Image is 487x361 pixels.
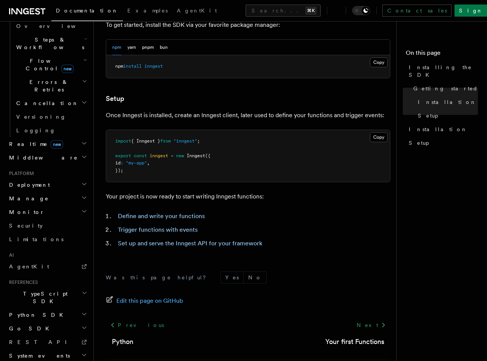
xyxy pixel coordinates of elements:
span: Edit this page on GitHub [116,296,183,306]
a: Installing the SDK [406,60,478,82]
a: Limitations [6,232,89,246]
span: Getting started [413,85,478,92]
a: Python [112,336,133,347]
span: Middleware [6,154,78,161]
a: Setup [406,136,478,150]
span: System events [6,352,70,359]
a: Examples [123,2,172,20]
span: Versioning [16,114,66,120]
button: bun [160,40,168,55]
span: REST API [9,339,73,345]
span: "my-app" [126,160,147,166]
a: Logging [13,124,89,137]
span: Security [9,223,43,229]
span: AgentKit [9,263,49,270]
a: Getting started [410,82,478,95]
span: Manage [6,195,49,202]
span: ({ [205,153,210,158]
span: Installation [409,125,467,133]
a: Documentation [51,2,123,21]
button: Deployment [6,178,89,192]
span: Flow Control [13,57,83,72]
button: Copy [370,57,388,67]
span: Inngest [187,153,205,158]
span: Python SDK [6,311,68,319]
button: Flow Controlnew [13,54,89,75]
button: TypeScript SDK [6,287,89,308]
span: inngest [144,64,163,69]
a: Set up and serve the Inngest API for your framework [118,240,262,247]
span: new [176,153,184,158]
span: References [6,279,38,285]
span: Realtime [6,140,63,148]
p: Your project is now ready to start writing Inngest functions: [106,191,390,202]
span: Go SDK [6,325,54,332]
span: = [171,153,173,158]
button: No [244,272,266,283]
a: REST API [6,335,89,349]
a: Setup [106,93,124,104]
span: Platform [6,170,34,177]
a: Next [352,318,390,332]
a: AgentKit [172,2,221,20]
span: Deployment [6,181,50,189]
span: Setup [418,112,438,119]
a: Edit this page on GitHub [106,296,183,306]
span: const [134,153,147,158]
span: Monitor [6,208,45,216]
span: : [121,160,123,166]
span: Installing the SDK [409,64,478,79]
span: inngest [150,153,168,158]
span: Documentation [56,8,118,14]
button: Python SDK [6,308,89,322]
span: { Inngest } [131,138,160,144]
button: Monitor [6,205,89,219]
kbd: ⌘K [306,7,316,14]
span: , [147,160,150,166]
span: id [115,160,121,166]
span: }); [115,168,123,173]
span: Logging [16,127,56,133]
a: AgentKit [6,260,89,273]
p: To get started, install the SDK via your favorite package manager: [106,20,390,30]
span: Overview [16,23,94,29]
button: Errors & Retries [13,75,89,96]
a: Versioning [13,110,89,124]
span: export [115,153,131,158]
span: AI [6,252,14,258]
a: Trigger functions with events [118,226,198,233]
span: ; [197,138,200,144]
a: Installation [406,122,478,136]
a: Contact sales [382,5,451,17]
a: Setup [415,109,478,122]
button: Manage [6,192,89,205]
button: pnpm [142,40,154,55]
a: Security [6,219,89,232]
span: Setup [409,139,429,147]
p: Was this page helpful? [106,274,211,281]
span: from [160,138,171,144]
p: Once Inngest is installed, create an Inngest client, later used to define your functions and trig... [106,110,390,121]
span: Cancellation [13,99,79,107]
button: yarn [127,40,136,55]
span: npm [115,64,123,69]
a: Previous [106,318,168,332]
button: Yes [221,272,243,283]
button: Search...⌘K [246,5,321,17]
h4: On this page [406,48,478,60]
button: Middleware [6,151,89,164]
span: Errors & Retries [13,78,82,93]
span: import [115,138,131,144]
span: Examples [127,8,168,14]
span: AgentKit [177,8,217,14]
button: npm [112,40,121,55]
button: Steps & Workflows [13,33,89,54]
span: Installation [418,98,476,106]
span: TypeScript SDK [6,290,82,305]
span: new [51,140,63,149]
button: Cancellation [13,96,89,110]
button: Realtimenew [6,137,89,151]
span: Limitations [9,236,63,242]
span: install [123,64,142,69]
button: Copy [370,132,388,142]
